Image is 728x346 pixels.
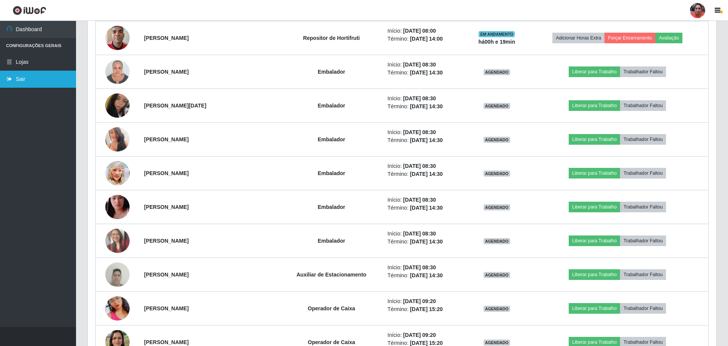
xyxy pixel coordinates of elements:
li: Término: [387,35,462,43]
strong: [PERSON_NAME] [144,170,189,176]
strong: [PERSON_NAME] [144,35,189,41]
li: Início: [387,61,462,69]
span: AGENDADO [484,69,510,75]
span: EM ANDAMENTO [479,31,515,37]
time: [DATE] 08:30 [403,95,436,101]
strong: há 00 h e 19 min [478,39,515,45]
strong: [PERSON_NAME] [144,305,189,311]
strong: Embalador [318,136,345,142]
li: Início: [387,95,462,103]
button: Trabalhador Faltou [620,303,666,314]
li: Término: [387,204,462,212]
li: Início: [387,27,462,35]
strong: Embalador [318,103,345,109]
img: 1754840116013.jpeg [105,185,130,229]
li: Início: [387,297,462,305]
img: 1754586339245.jpeg [105,122,130,156]
strong: Auxiliar de Estacionamento [297,272,366,278]
span: AGENDADO [484,272,510,278]
button: Trabalhador Faltou [620,202,666,212]
button: Liberar para Trabalho [569,66,620,77]
button: Trabalhador Faltou [620,168,666,179]
time: [DATE] 15:20 [410,306,443,312]
strong: [PERSON_NAME] [144,339,189,345]
img: 1733849599203.jpeg [105,55,130,88]
button: Forçar Encerramento [604,33,655,43]
span: AGENDADO [484,340,510,346]
li: Início: [387,162,462,170]
button: Liberar para Trabalho [569,202,620,212]
span: AGENDADO [484,137,510,143]
button: Liberar para Trabalho [569,168,620,179]
li: Término: [387,305,462,313]
li: Término: [387,103,462,111]
button: Adicionar Horas Extra [552,33,604,43]
li: Término: [387,69,462,77]
time: [DATE] 08:30 [403,129,436,135]
li: Término: [387,238,462,246]
button: Trabalhador Faltou [620,134,666,145]
time: [DATE] 14:30 [410,70,443,76]
time: [DATE] 09:20 [403,332,436,338]
time: [DATE] 14:30 [410,137,443,143]
li: Início: [387,196,462,204]
strong: Embalador [318,69,345,75]
img: 1751195397992.jpeg [105,258,130,291]
li: Início: [387,128,462,136]
span: AGENDADO [484,103,510,109]
time: [DATE] 08:00 [403,28,436,34]
button: Avaliação [655,33,682,43]
img: 1755098578840.jpeg [105,156,130,190]
img: 1737905263534.jpeg [105,90,130,122]
button: Trabalhador Faltou [620,269,666,280]
strong: Embalador [318,170,345,176]
li: Início: [387,331,462,339]
li: Início: [387,230,462,238]
time: [DATE] 14:00 [410,36,443,42]
time: [DATE] 14:30 [410,171,443,177]
time: [DATE] 08:30 [403,62,436,68]
button: Liberar para Trabalho [569,235,620,246]
img: 1757773065573.jpeg [105,229,130,253]
strong: [PERSON_NAME][DATE] [144,103,206,109]
strong: Repositor de Hortifruti [303,35,360,41]
strong: Embalador [318,204,345,210]
button: Liberar para Trabalho [569,134,620,145]
button: Trabalhador Faltou [620,66,666,77]
button: Liberar para Trabalho [569,303,620,314]
strong: [PERSON_NAME] [144,69,189,75]
span: AGENDADO [484,238,510,244]
strong: [PERSON_NAME] [144,136,189,142]
strong: [PERSON_NAME] [144,272,189,278]
span: AGENDADO [484,204,510,210]
button: Liberar para Trabalho [569,100,620,111]
span: AGENDADO [484,171,510,177]
time: [DATE] 15:20 [410,340,443,346]
li: Início: [387,264,462,272]
button: Trabalhador Faltou [620,100,666,111]
span: AGENDADO [484,306,510,312]
li: Término: [387,136,462,144]
time: [DATE] 14:30 [410,103,443,109]
button: Trabalhador Faltou [620,235,666,246]
button: Liberar para Trabalho [569,269,620,280]
time: [DATE] 09:20 [403,298,436,304]
time: [DATE] 08:30 [403,264,436,270]
strong: Operador de Caixa [308,305,355,311]
time: [DATE] 14:30 [410,272,443,278]
time: [DATE] 08:30 [403,163,436,169]
strong: Operador de Caixa [308,339,355,345]
strong: [PERSON_NAME] [144,238,189,244]
li: Término: [387,170,462,178]
time: [DATE] 08:30 [403,197,436,203]
li: Término: [387,272,462,280]
img: 1753556561718.jpeg [105,22,130,54]
strong: Embalador [318,238,345,244]
time: [DATE] 08:30 [403,231,436,237]
img: 1743039429439.jpeg [105,287,130,330]
time: [DATE] 14:30 [410,205,443,211]
img: CoreUI Logo [13,6,46,15]
time: [DATE] 14:30 [410,239,443,245]
strong: [PERSON_NAME] [144,204,189,210]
